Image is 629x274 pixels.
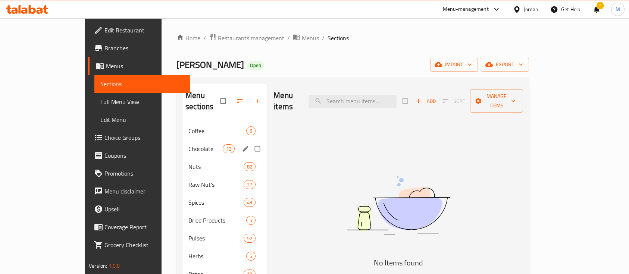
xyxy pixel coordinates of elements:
[182,229,267,247] div: Pulses52
[188,162,244,171] span: Nuts
[88,200,190,218] a: Upsell
[94,75,190,93] a: Sections
[244,199,255,206] span: 49
[443,5,489,14] div: Menu-management
[104,205,184,214] span: Upsell
[100,79,184,88] span: Sections
[88,39,190,57] a: Branches
[188,216,246,225] span: Dried Products
[104,44,184,53] span: Branches
[328,34,349,42] span: Sections
[216,94,232,108] span: Select all sections
[188,234,244,243] span: Pulses
[414,95,438,107] span: Add item
[88,129,190,147] a: Choice Groups
[247,61,264,70] div: Open
[244,181,255,188] span: 27
[185,90,220,112] h2: Menu sections
[414,95,438,107] button: Add
[293,33,319,43] a: Menus
[247,62,264,69] span: Open
[246,216,256,225] div: items
[487,60,523,69] span: export
[106,62,184,70] span: Menus
[88,218,190,236] a: Coverage Report
[322,34,325,42] li: /
[616,5,620,13] span: M
[88,236,190,254] a: Grocery Checklist
[241,144,252,154] button: edit
[232,93,250,109] span: Sort sections
[176,56,244,73] span: [PERSON_NAME]
[481,58,529,72] button: export
[182,193,267,211] div: Spices49
[305,156,492,255] img: dish.svg
[182,211,267,229] div: Dried Products5
[88,182,190,200] a: Menu disclaimer
[302,34,319,42] span: Menus
[104,169,184,178] span: Promotions
[436,60,472,69] span: import
[246,126,256,135] div: items
[247,217,255,224] span: 5
[309,95,397,108] input: search
[188,144,223,153] span: Chocolate
[305,257,492,269] h5: No Items found
[273,90,300,112] h2: Menu items
[104,26,184,35] span: Edit Restaurant
[88,21,190,39] a: Edit Restaurant
[218,34,284,42] span: Restaurants management
[188,126,246,135] span: Coffee
[188,252,246,261] span: Herbs
[188,180,244,189] span: Raw Nut's
[94,111,190,129] a: Edit Menu
[182,140,267,158] div: Chocolate12edit
[182,158,267,176] div: Nuts82
[88,57,190,75] a: Menus
[188,198,244,207] span: Spices
[88,147,190,164] a: Coupons
[104,240,184,249] span: Grocery Checklist
[247,253,255,260] span: 5
[430,58,478,72] button: import
[94,93,190,111] a: Full Menu View
[100,97,184,106] span: Full Menu View
[88,164,190,182] a: Promotions
[176,33,529,43] nav: breadcrumb
[287,34,290,42] li: /
[247,127,255,135] span: 6
[244,235,255,242] span: 52
[104,151,184,160] span: Coupons
[246,252,256,261] div: items
[244,163,255,170] span: 82
[470,89,523,113] button: Manage items
[89,261,107,271] span: Version:
[438,95,470,107] span: Sort items
[104,133,184,142] span: Choice Groups
[250,93,267,109] button: Add section
[104,223,184,232] span: Coverage Report
[182,122,267,140] div: Coffee6
[100,115,184,124] span: Edit Menu
[476,92,517,110] span: Manage items
[182,176,267,193] div: Raw Nut's27
[104,187,184,196] span: Menu disclaimer
[109,261,120,271] span: 1.0.0
[182,247,267,265] div: Herbs5
[416,97,436,105] span: Add
[223,145,234,152] span: 12
[209,33,284,43] a: Restaurants management
[524,5,538,13] div: Jordan
[203,34,206,42] li: /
